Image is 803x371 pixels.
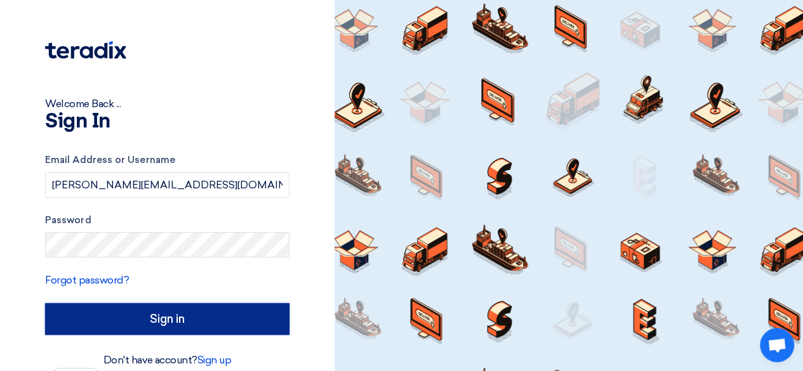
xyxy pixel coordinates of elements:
[197,354,232,366] a: Sign up
[45,213,289,228] label: Password
[45,353,289,368] div: Don't have account?
[45,96,289,112] div: Welcome Back ...
[760,328,794,362] div: Open chat
[45,172,289,198] input: Enter your business email or username
[45,41,126,59] img: Teradix logo
[45,303,289,335] input: Sign in
[45,112,289,132] h1: Sign In
[45,153,289,167] label: Email Address or Username
[45,274,129,286] a: Forgot password?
